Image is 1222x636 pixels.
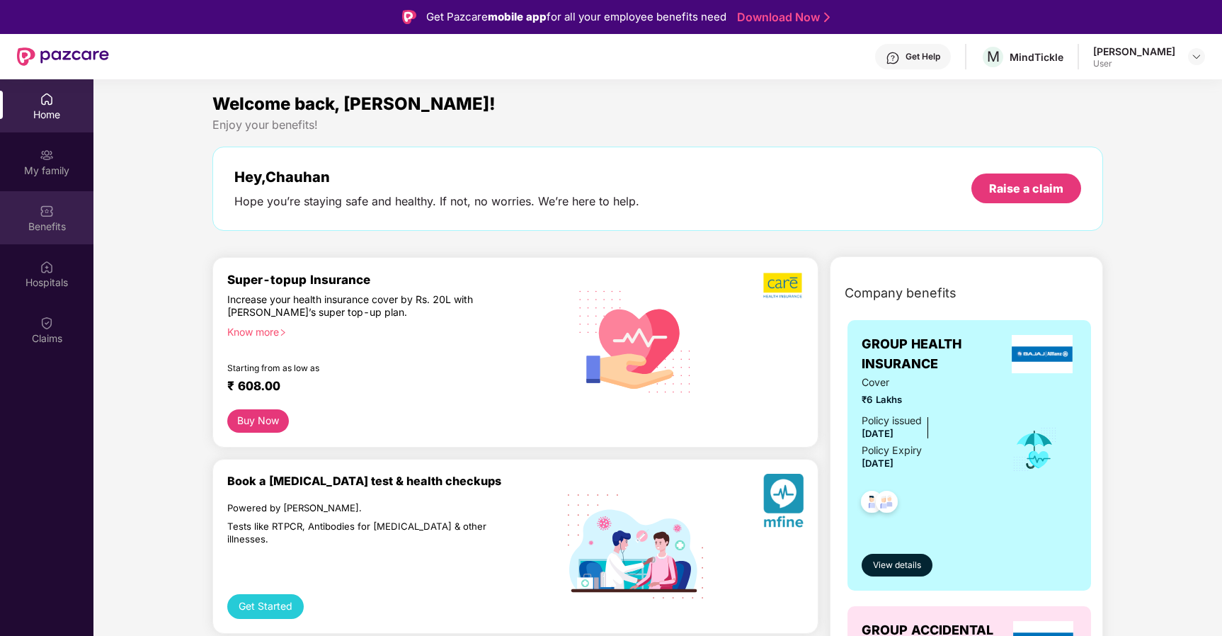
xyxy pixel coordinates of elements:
div: Get Help [906,51,940,62]
img: svg+xml;base64,PHN2ZyB4bWxucz0iaHR0cDovL3d3dy53My5vcmcvMjAwMC9zdmciIHhtbG5zOnhsaW5rPSJodHRwOi8vd3... [568,272,703,409]
div: Book a [MEDICAL_DATA] test & health checkups [227,474,564,488]
span: ₹6 Lakhs [862,392,993,407]
img: svg+xml;base64,PHN2ZyBpZD0iSG9zcGl0YWxzIiB4bWxucz0iaHR0cDovL3d3dy53My5vcmcvMjAwMC9zdmciIHdpZHRoPS... [40,260,54,274]
img: svg+xml;base64,PHN2ZyBpZD0iQ2xhaW0iIHhtbG5zPSJodHRwOi8vd3d3LnczLm9yZy8yMDAwL3N2ZyIgd2lkdGg9IjIwIi... [40,316,54,330]
img: svg+xml;base64,PHN2ZyBpZD0iRHJvcGRvd24tMzJ4MzIiIHhtbG5zPSJodHRwOi8vd3d3LnczLm9yZy8yMDAwL3N2ZyIgd2... [1191,51,1202,62]
span: [DATE] [862,428,893,439]
div: Get Pazcare for all your employee benefits need [426,8,726,25]
span: M [987,48,1000,65]
img: svg+xml;base64,PHN2ZyB4bWxucz0iaHR0cDovL3d3dy53My5vcmcvMjAwMC9zdmciIHdpZHRoPSI0OC45NDMiIGhlaWdodD... [869,487,904,521]
img: svg+xml;base64,PHN2ZyB3aWR0aD0iMjAiIGhlaWdodD0iMjAiIHZpZXdCb3g9IjAgMCAyMCAyMCIgZmlsbD0ibm9uZSIgeG... [40,148,54,162]
img: svg+xml;base64,PHN2ZyB4bWxucz0iaHR0cDovL3d3dy53My5vcmcvMjAwMC9zdmciIHdpZHRoPSI0OC45NDMiIGhlaWdodD... [855,487,889,521]
img: svg+xml;base64,PHN2ZyBpZD0iSGVscC0zMngzMiIgeG1sbnM9Imh0dHA6Ly93d3cudzMub3JnLzIwMDAvc3ZnIiB3aWR0aD... [886,51,900,65]
img: icon [1012,426,1058,473]
div: Starting from as low as [227,363,503,373]
button: Buy Now [227,409,289,433]
button: View details [862,554,932,577]
span: right [279,329,287,336]
div: [PERSON_NAME] [1093,45,1175,58]
img: svg+xml;base64,PHN2ZyB4bWxucz0iaHR0cDovL3d3dy53My5vcmcvMjAwMC9zdmciIHdpZHRoPSIxOTIiIGhlaWdodD0iMT... [568,494,703,598]
img: Stroke [824,10,830,25]
div: Raise a claim [989,181,1063,196]
img: svg+xml;base64,PHN2ZyBpZD0iSG9tZSIgeG1sbnM9Imh0dHA6Ly93d3cudzMub3JnLzIwMDAvc3ZnIiB3aWR0aD0iMjAiIG... [40,92,54,106]
div: Know more [227,326,555,336]
div: Tests like RTPCR, Antibodies for [MEDICAL_DATA] & other illnesses. [227,521,503,545]
span: View details [873,559,921,572]
div: Policy Expiry [862,443,922,458]
div: Hope you’re staying safe and healthy. If not, no worries. We’re here to help. [234,194,639,209]
span: Welcome back, [PERSON_NAME]! [212,93,496,114]
span: Cover [862,375,993,390]
img: Logo [402,10,416,24]
div: Super-topup Insurance [227,272,564,287]
button: Get Started [227,594,304,618]
img: b5dec4f62d2307b9de63beb79f102df3.png [763,272,804,299]
img: insurerLogo [1012,335,1073,373]
span: [DATE] [862,458,893,469]
div: Increase your health insurance cover by Rs. 20L with [PERSON_NAME]’s super top-up plan. [227,293,503,319]
div: User [1093,58,1175,69]
img: svg+xml;base64,PHN2ZyB4bWxucz0iaHR0cDovL3d3dy53My5vcmcvMjAwMC9zdmciIHhtbG5zOnhsaW5rPSJodHRwOi8vd3... [763,474,804,533]
strong: mobile app [488,10,547,23]
span: GROUP HEALTH INSURANCE [862,334,1007,375]
div: Policy issued [862,413,922,428]
div: Hey, Chauhan [234,169,639,186]
div: Powered by [PERSON_NAME]. [227,502,503,515]
img: svg+xml;base64,PHN2ZyBpZD0iQmVuZWZpdHMiIHhtbG5zPSJodHRwOi8vd3d3LnczLm9yZy8yMDAwL3N2ZyIgd2lkdGg9Ij... [40,204,54,218]
div: Enjoy your benefits! [212,118,1104,132]
div: MindTickle [1010,50,1063,64]
img: New Pazcare Logo [17,47,109,66]
span: Company benefits [845,283,957,303]
div: ₹ 608.00 [227,378,549,395]
a: Download Now [737,10,826,25]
